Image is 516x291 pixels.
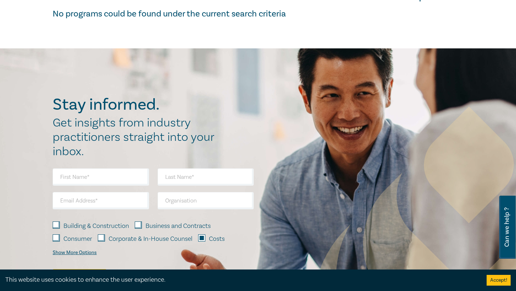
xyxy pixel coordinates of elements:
input: Last Name* [158,168,254,186]
h2: Get insights from industry practitioners straight into your inbox. [53,116,222,159]
label: Consumer [63,234,92,244]
span: Can we help ? [503,200,510,254]
button: Accept cookies [487,275,511,286]
label: Costs [209,234,225,244]
h2: Stay informed. [53,95,222,114]
input: Organisation [158,192,254,209]
label: Corporate & In-House Counsel [109,234,192,244]
label: Business and Contracts [145,221,211,231]
label: Building & Construction [63,221,129,231]
h4: No programs could be found under the current search criteria [53,8,463,20]
input: First Name* [53,168,149,186]
div: Show More Options [53,250,97,256]
input: Email Address* [53,192,149,209]
div: This website uses cookies to enhance the user experience. [5,275,476,285]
